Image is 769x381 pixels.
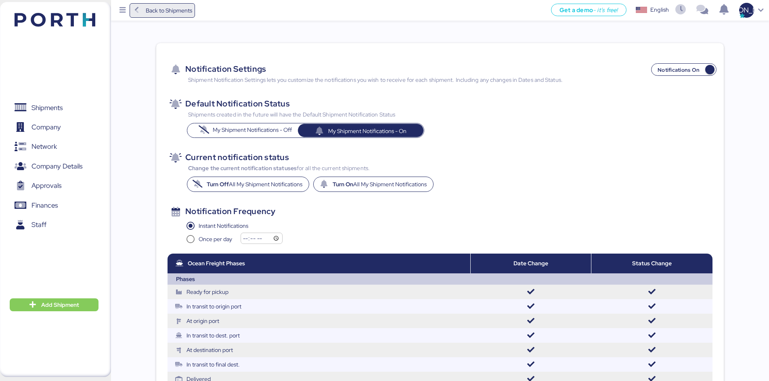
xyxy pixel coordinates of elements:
span: Staff [31,219,46,231]
span: All My Shipment Notifications [353,179,427,189]
span: for all the current shipments. [297,164,370,172]
div: English [650,6,669,14]
div: Instant Notifications [199,222,248,230]
div: Shipment Notification Settings lets you customize the notifications you wish to receive for each ... [163,75,717,84]
td: Status Change [591,254,712,273]
button: Menu [116,4,130,17]
span: All My Shipment Notifications [229,179,302,189]
td: In transit to dest. port [168,328,470,343]
span: Shipments [31,102,63,114]
td: At destination port [168,343,470,357]
button: Turn OffAll My Shipment Notifications [187,177,309,192]
td: Ready for pickup [168,285,470,299]
div: Instant Notifications [182,218,248,234]
button: Add Shipment [10,298,98,311]
span: Finances [31,200,58,211]
a: Shipments [5,98,99,117]
td: Phases [168,273,712,285]
span: Network [31,141,57,152]
button: My Shipment Notifications - OffMy Shipment Notifications - On [187,123,424,138]
span: Turn Off [207,179,229,189]
span: Change the current notification statuses [188,164,297,172]
div: Shipments created in the future will have the Default Shipment Notification Status [163,110,717,119]
td: At origin port [168,314,470,328]
a: Company [5,118,99,137]
span: Notifications On [658,67,700,73]
span: My Shipment Notifications - Off [213,125,292,135]
span: Turn On [333,179,353,189]
a: Network [5,137,99,156]
span: My Shipment Notifications - On [328,126,407,136]
span: Company [31,121,61,133]
span: Add Shipment [41,300,79,310]
span: Approvals [31,180,61,192]
div: Once per day [182,231,232,247]
td: Date Change [470,254,591,273]
div: Default Notification Status [163,84,717,110]
div: Once per day [199,235,232,244]
button: My Shipment Notifications - On [298,123,423,137]
a: Approvals [5,177,99,195]
td: In transit to origin port [168,299,470,314]
a: Company Details [5,157,99,176]
td: Ocean Freight Phases [168,254,470,273]
a: Finances [5,196,99,215]
span: Back to Shipments [146,6,192,15]
a: Back to Shipments [130,3,195,18]
span: Company Details [31,160,82,172]
td: In transit to final dest. [168,357,470,372]
button: Turn OnAll My Shipment Notifications [313,177,434,192]
div: Notification Frequency [163,192,302,218]
div: Notification Settings [163,50,717,75]
a: Staff [5,216,99,234]
div: Current notification status [163,138,717,164]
